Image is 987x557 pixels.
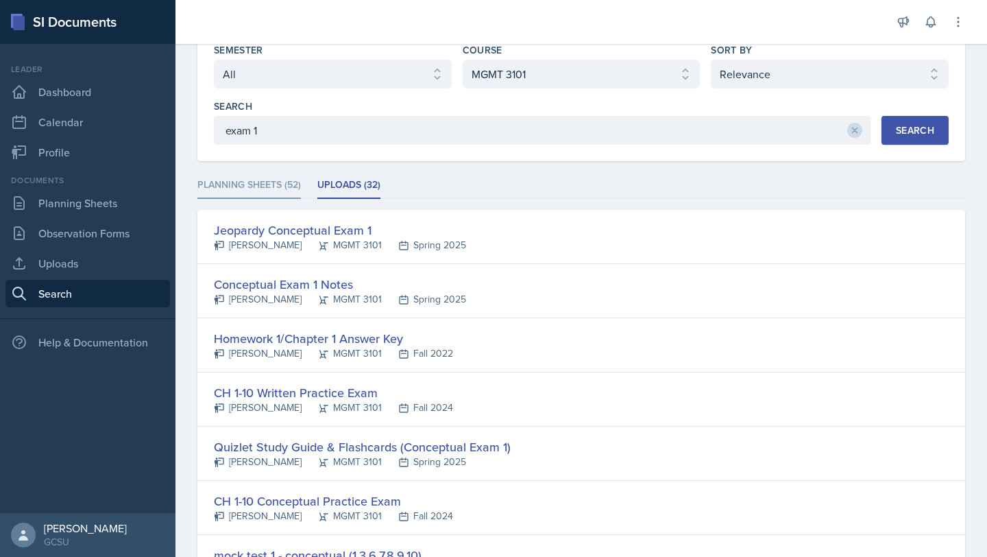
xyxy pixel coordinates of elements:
input: Enter search phrase [214,116,870,145]
div: Fall 2022 [382,346,453,361]
div: Conceptual Exam 1 Notes [214,275,466,294]
div: Spring 2025 [382,292,466,307]
div: MGMT 3101 [302,346,382,361]
div: [PERSON_NAME] [214,509,302,523]
a: Planning Sheets [5,189,170,217]
li: Planning Sheets (52) [197,172,301,199]
div: Documents [5,174,170,187]
div: [PERSON_NAME] [214,455,302,469]
li: Uploads (32) [317,172,380,199]
div: Fall 2024 [382,509,453,523]
div: [PERSON_NAME] [214,346,302,361]
div: Search [896,125,934,136]
div: Homework 1/Chapter 1 Answer Key [214,329,453,348]
label: Semester [214,43,263,57]
button: Search [881,116,949,145]
a: Search [5,280,170,307]
label: Course [463,43,502,57]
div: [PERSON_NAME] [214,401,302,415]
a: Observation Forms [5,220,170,247]
div: [PERSON_NAME] [44,521,127,535]
div: MGMT 3101 [302,401,382,415]
div: Fall 2024 [382,401,453,415]
div: Leader [5,63,170,75]
div: CH 1-10 Written Practice Exam [214,383,453,402]
div: MGMT 3101 [302,509,382,523]
a: Dashboard [5,78,170,106]
div: [PERSON_NAME] [214,238,302,252]
div: GCSU [44,535,127,549]
div: CH 1-10 Conceptual Practice Exam [214,492,453,510]
div: Help & Documentation [5,329,170,356]
a: Calendar [5,108,170,136]
label: Sort By [711,43,752,57]
label: Search [214,99,252,113]
a: Uploads [5,250,170,277]
div: MGMT 3101 [302,455,382,469]
a: Profile [5,139,170,166]
div: [PERSON_NAME] [214,292,302,307]
div: MGMT 3101 [302,292,382,307]
div: Quizlet Study Guide & Flashcards (Conceptual Exam 1) [214,438,511,456]
div: Spring 2025 [382,238,466,252]
div: Spring 2025 [382,455,466,469]
div: MGMT 3101 [302,238,382,252]
div: Jeopardy Conceptual Exam 1 [214,221,466,239]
